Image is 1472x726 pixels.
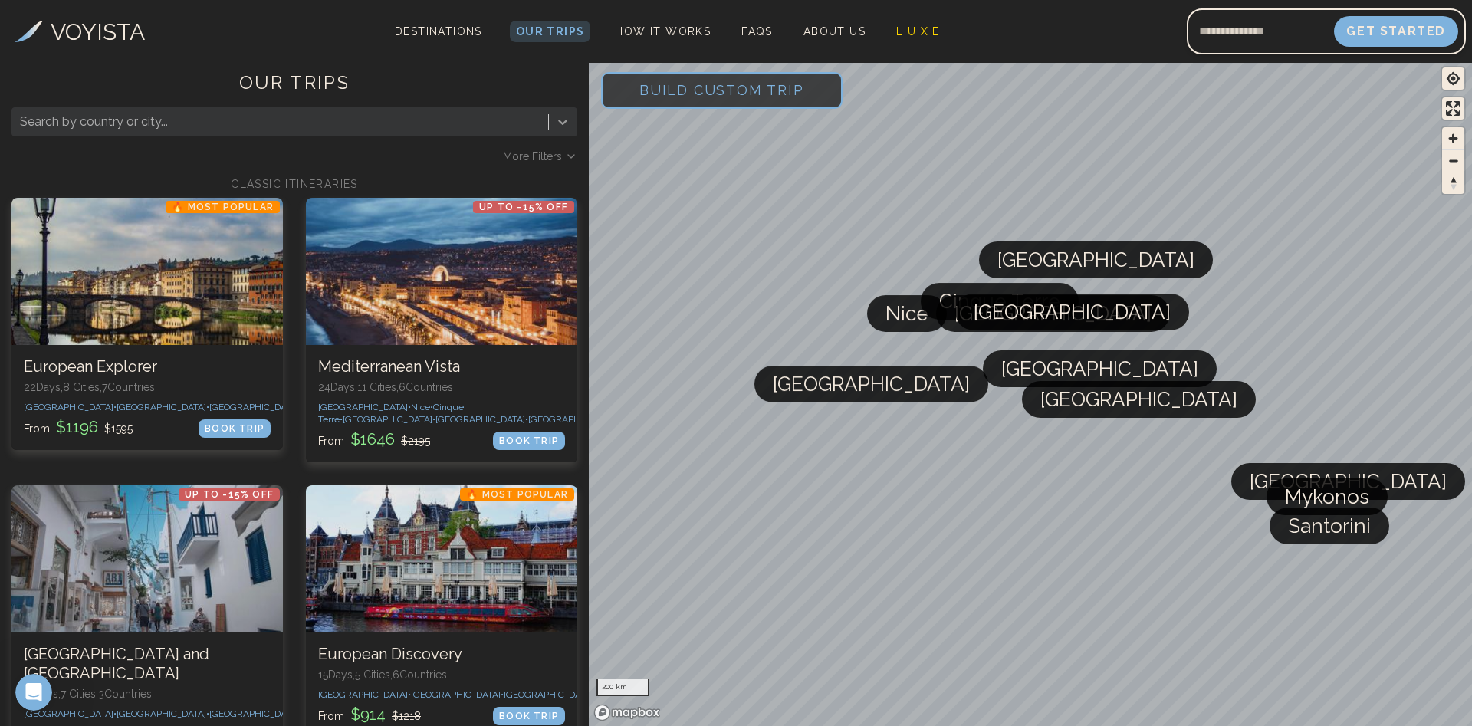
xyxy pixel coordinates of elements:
[24,686,271,701] p: 15 Days, 7 Cities, 3 Countr ies
[15,674,52,711] iframe: Intercom live chat
[411,689,504,700] span: [GEOGRAPHIC_DATA] •
[117,708,209,719] span: [GEOGRAPHIC_DATA] •
[955,295,1152,332] span: [GEOGRAPHIC_DATA]
[473,201,574,213] p: Up to -15% OFF
[15,15,145,49] a: VOYISTA
[401,435,430,447] span: $ 2195
[24,379,271,395] p: 22 Days, 8 Cities, 7 Countr ies
[1288,508,1371,544] span: Santorini
[1285,478,1369,515] span: Mykonos
[53,418,101,436] span: $ 1196
[773,366,970,402] span: [GEOGRAPHIC_DATA]
[615,57,829,123] span: Build Custom Trip
[24,357,271,376] h3: European Explorer
[589,60,1472,726] canvas: Map
[389,19,488,64] span: Destinations
[601,72,843,109] button: Build Custom Trip
[209,402,302,412] span: [GEOGRAPHIC_DATA] •
[939,283,1060,320] span: Cinque Terre
[1040,381,1237,418] span: [GEOGRAPHIC_DATA]
[615,25,711,38] span: How It Works
[11,176,577,192] h2: CLASSIC ITINERARIES
[318,667,565,682] p: 15 Days, 5 Cities, 6 Countr ies
[51,15,145,49] h3: VOYISTA
[1442,172,1464,194] span: Reset bearing to north
[516,25,585,38] span: Our Trips
[306,198,577,462] a: Mediterranean VistaUp to -15% OFFMediterranean Vista24Days,11 Cities,6Countries[GEOGRAPHIC_DATA]•...
[318,704,421,725] p: From
[741,25,773,38] span: FAQs
[735,21,779,42] a: FAQs
[318,379,565,395] p: 24 Days, 11 Cities, 6 Countr ies
[528,414,621,425] span: [GEOGRAPHIC_DATA] •
[1187,13,1334,50] input: Email address
[318,357,565,376] h3: Mediterranean Vista
[435,414,528,425] span: [GEOGRAPHIC_DATA] •
[318,402,411,412] span: [GEOGRAPHIC_DATA] •
[493,432,565,450] div: BOOK TRIP
[1442,127,1464,149] button: Zoom in
[886,295,928,332] span: Nice
[24,402,117,412] span: [GEOGRAPHIC_DATA] •
[343,414,435,425] span: [GEOGRAPHIC_DATA] •
[411,402,433,412] span: Nice •
[596,679,649,696] div: 200 km
[504,689,596,700] span: [GEOGRAPHIC_DATA] •
[997,241,1194,278] span: [GEOGRAPHIC_DATA]
[803,25,866,38] span: About Us
[179,488,280,501] p: Up to -15% OFF
[199,419,271,438] div: BOOK TRIP
[318,645,565,664] h3: European Discovery
[1442,67,1464,90] button: Find my location
[11,71,577,107] h1: OUR TRIPS
[503,149,562,164] span: More Filters
[166,201,280,213] p: 🔥 Most Popular
[1442,149,1464,172] button: Zoom out
[974,294,1171,330] span: [GEOGRAPHIC_DATA]
[1001,350,1198,387] span: [GEOGRAPHIC_DATA]
[347,705,389,724] span: $ 914
[1442,172,1464,194] button: Reset bearing to north
[1442,97,1464,120] button: Enter fullscreen
[797,21,872,42] a: About Us
[493,707,565,725] div: BOOK TRIP
[209,708,302,719] span: [GEOGRAPHIC_DATA] •
[460,488,574,501] p: 🔥 Most Popular
[11,198,283,450] a: European Explorer🔥 Most PopularEuropean Explorer22Days,8 Cities,7Countries[GEOGRAPHIC_DATA]•[GEOG...
[104,422,133,435] span: $ 1595
[117,402,209,412] span: [GEOGRAPHIC_DATA] •
[24,708,117,719] span: [GEOGRAPHIC_DATA] •
[1250,463,1447,500] span: [GEOGRAPHIC_DATA]
[1334,16,1458,47] button: Get Started
[318,429,430,450] p: From
[896,25,940,38] span: L U X E
[890,21,946,42] a: L U X E
[15,21,43,42] img: Voyista Logo
[347,430,398,448] span: $ 1646
[318,689,411,700] span: [GEOGRAPHIC_DATA] •
[24,645,271,683] h3: [GEOGRAPHIC_DATA] and [GEOGRAPHIC_DATA]
[593,704,661,721] a: Mapbox homepage
[609,21,717,42] a: How It Works
[510,21,591,42] a: Our Trips
[392,710,421,722] span: $ 1218
[24,416,133,438] p: From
